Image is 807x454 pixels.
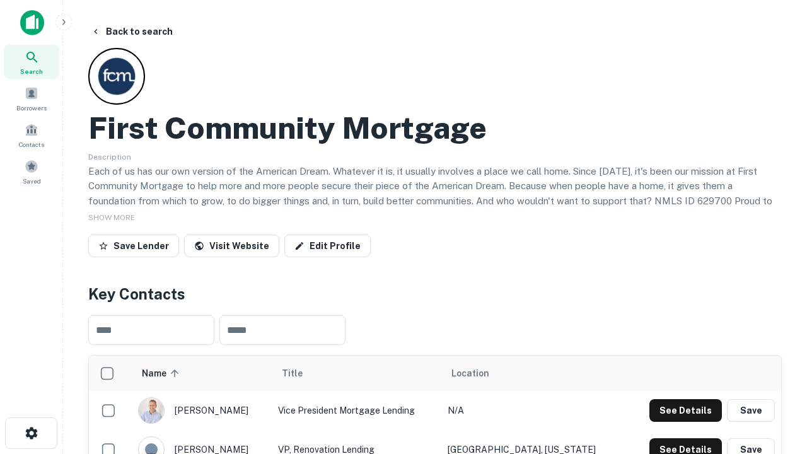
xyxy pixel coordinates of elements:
[4,45,59,79] a: Search
[132,356,272,391] th: Name
[20,66,43,76] span: Search
[744,353,807,414] iframe: Chat Widget
[86,20,178,43] button: Back to search
[4,118,59,152] a: Contacts
[282,366,319,381] span: Title
[139,398,164,423] img: 1520878720083
[19,139,44,149] span: Contacts
[16,103,47,113] span: Borrowers
[88,164,782,223] p: Each of us has our own version of the American Dream. Whatever it is, it usually involves a place...
[272,356,441,391] th: Title
[88,235,179,257] button: Save Lender
[142,366,183,381] span: Name
[88,282,782,305] h4: Key Contacts
[20,10,44,35] img: capitalize-icon.png
[649,399,722,422] button: See Details
[441,391,624,430] td: N/A
[284,235,371,257] a: Edit Profile
[272,391,441,430] td: Vice President Mortgage Lending
[23,176,41,186] span: Saved
[88,153,131,161] span: Description
[88,213,135,222] span: SHOW MORE
[138,397,265,424] div: [PERSON_NAME]
[441,356,624,391] th: Location
[727,399,775,422] button: Save
[4,81,59,115] a: Borrowers
[4,154,59,189] a: Saved
[88,110,487,146] h2: First Community Mortgage
[451,366,489,381] span: Location
[184,235,279,257] a: Visit Website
